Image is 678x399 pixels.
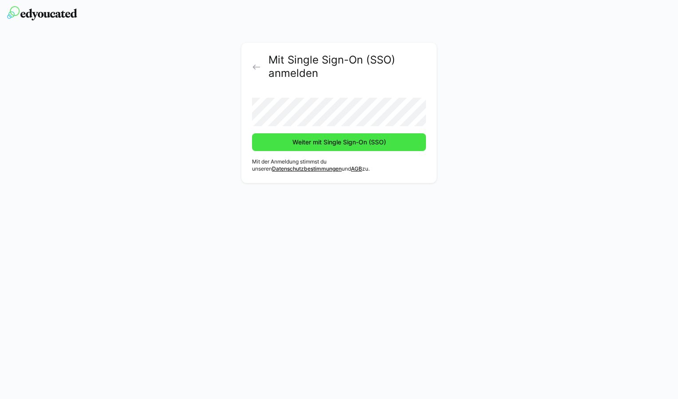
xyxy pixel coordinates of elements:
[351,165,362,172] a: AGB
[268,53,426,80] h2: Mit Single Sign-On (SSO) anmelden
[7,6,77,20] img: edyoucated
[252,133,426,151] button: Weiter mit Single Sign-On (SSO)
[272,165,342,172] a: Datenschutzbestimmungen
[252,158,426,172] p: Mit der Anmeldung stimmst du unseren und zu.
[291,138,387,147] span: Weiter mit Single Sign-On (SSO)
